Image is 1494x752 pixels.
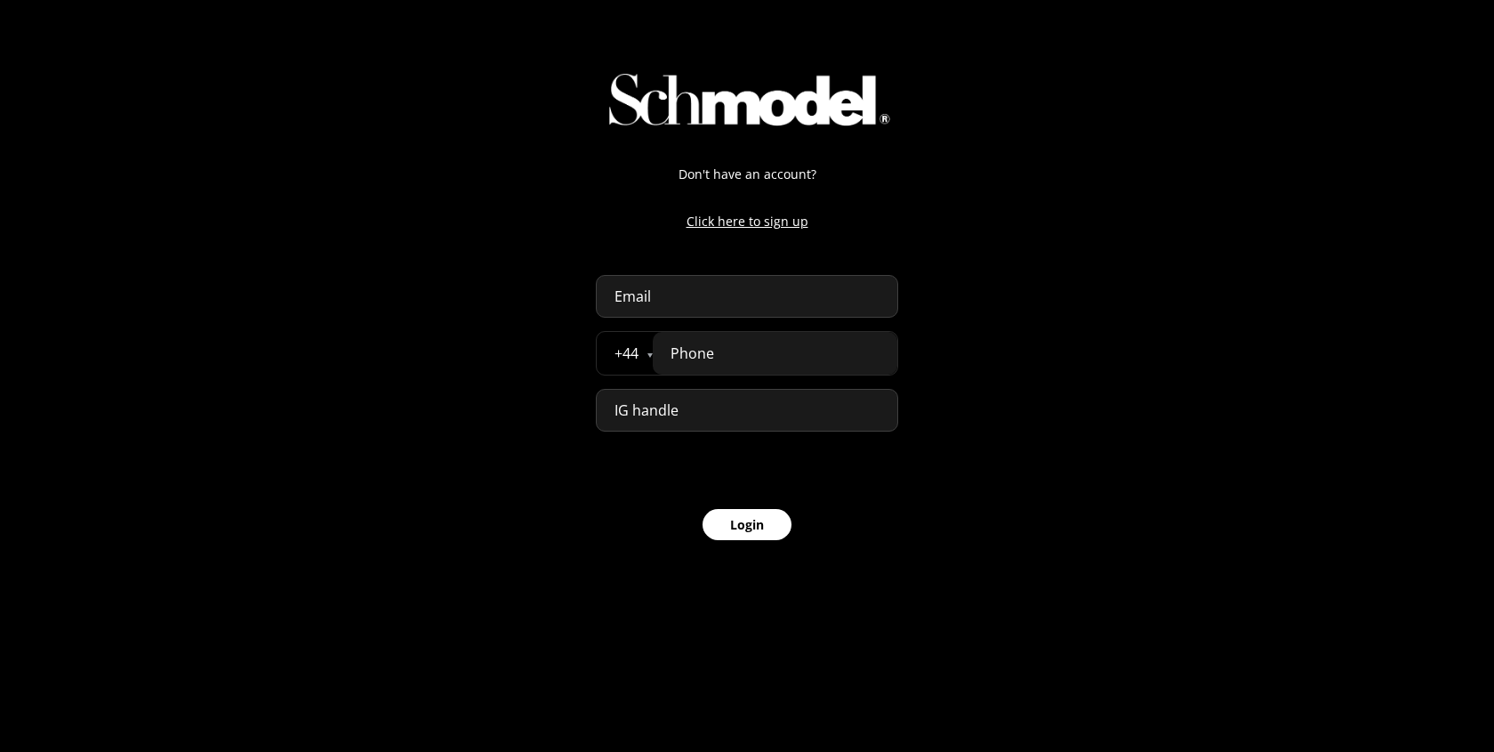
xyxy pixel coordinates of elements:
input: IG handle [596,389,898,432]
p: Don't have an account? [596,165,898,183]
input: Email [596,275,898,318]
input: Phone [653,332,897,375]
a: Click here to sign up [596,212,898,230]
img: img [593,62,901,136]
button: Login [703,509,791,540]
